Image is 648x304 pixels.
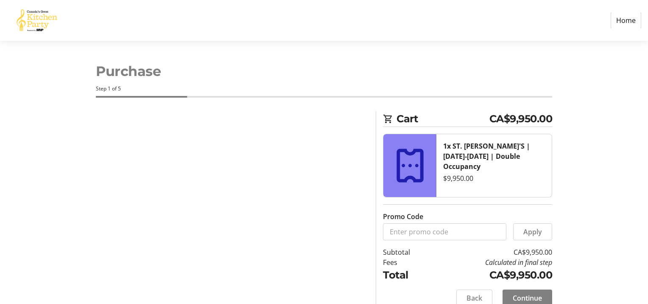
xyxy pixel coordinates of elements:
input: Enter promo code [383,223,506,240]
div: Step 1 of 5 [96,85,552,93]
td: Subtotal [383,247,432,257]
strong: 1x ST. [PERSON_NAME]'S | [DATE]-[DATE] | Double Occupancy [443,141,530,171]
td: CA$9,950.00 [432,267,552,283]
label: Promo Code [383,211,423,222]
td: Fees [383,257,432,267]
button: Apply [513,223,552,240]
span: CA$9,950.00 [489,111,553,127]
td: Total [383,267,432,283]
img: Canada’s Great Kitchen Party's Logo [7,3,67,37]
span: Cart [397,111,489,127]
td: Calculated in final step [432,257,552,267]
span: Apply [523,227,542,237]
h1: Purchase [96,61,552,82]
span: Back [466,293,482,303]
span: Continue [513,293,542,303]
a: Home [611,12,641,28]
div: $9,950.00 [443,173,545,183]
td: CA$9,950.00 [432,247,552,257]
